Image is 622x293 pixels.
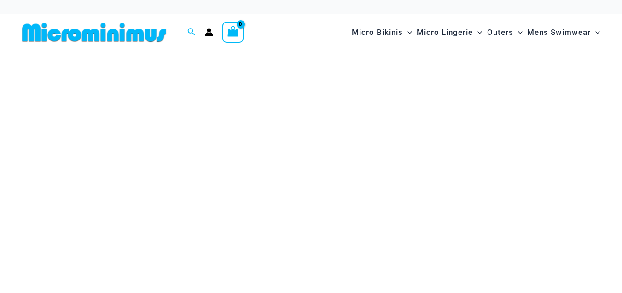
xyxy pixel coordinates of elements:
[487,21,513,44] span: Outers
[348,17,604,48] nav: Site Navigation
[525,18,602,46] a: Mens SwimwearMenu ToggleMenu Toggle
[18,22,170,43] img: MM SHOP LOGO FLAT
[403,21,412,44] span: Menu Toggle
[205,28,213,36] a: Account icon link
[591,21,600,44] span: Menu Toggle
[527,21,591,44] span: Mens Swimwear
[417,21,473,44] span: Micro Lingerie
[473,21,482,44] span: Menu Toggle
[352,21,403,44] span: Micro Bikinis
[349,18,414,46] a: Micro BikinisMenu ToggleMenu Toggle
[222,22,244,43] a: View Shopping Cart, empty
[513,21,523,44] span: Menu Toggle
[414,18,484,46] a: Micro LingerieMenu ToggleMenu Toggle
[485,18,525,46] a: OutersMenu ToggleMenu Toggle
[187,27,196,38] a: Search icon link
